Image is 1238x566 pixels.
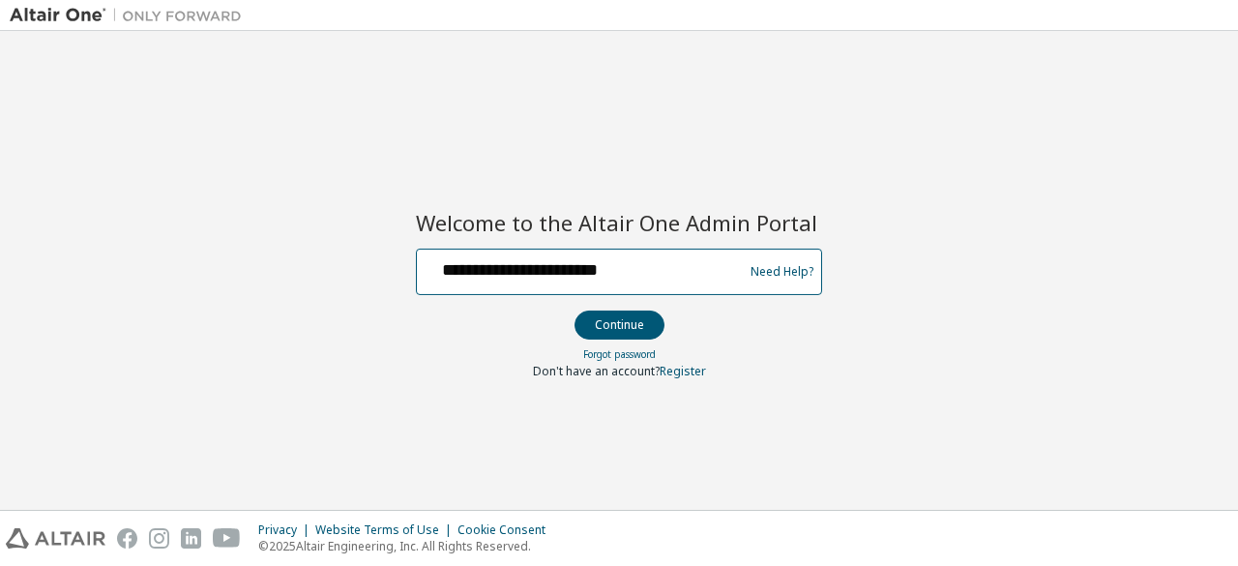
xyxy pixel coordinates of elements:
[751,271,813,272] a: Need Help?
[149,528,169,549] img: instagram.svg
[10,6,251,25] img: Altair One
[181,528,201,549] img: linkedin.svg
[213,528,241,549] img: youtube.svg
[117,528,137,549] img: facebook.svg
[533,363,660,379] span: Don't have an account?
[575,311,664,340] button: Continue
[583,347,656,361] a: Forgot password
[660,363,706,379] a: Register
[457,522,557,538] div: Cookie Consent
[258,538,557,554] p: © 2025 Altair Engineering, Inc. All Rights Reserved.
[416,209,822,236] h2: Welcome to the Altair One Admin Portal
[315,522,457,538] div: Website Terms of Use
[6,528,105,549] img: altair_logo.svg
[258,522,315,538] div: Privacy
